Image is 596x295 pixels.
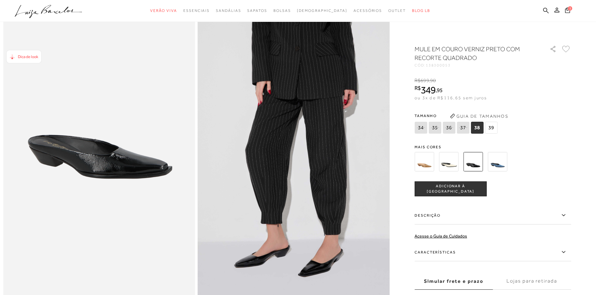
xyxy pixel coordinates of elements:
[485,122,497,134] span: 39
[443,122,455,134] span: 36
[354,5,382,17] a: noSubCategoriesText
[273,5,291,17] a: noSubCategoriesText
[429,122,441,134] span: 35
[568,6,572,11] span: 1
[150,8,177,13] span: Verão Viva
[415,122,427,134] span: 34
[457,122,469,134] span: 37
[150,5,177,17] a: noSubCategoriesText
[247,5,267,17] a: noSubCategoriesText
[488,152,507,171] img: MULE EM JEANS ÍNDIGO COM RECORTE QUADRADO
[415,273,493,290] label: Simular frete e prazo
[415,63,540,67] div: CÓD:
[388,8,406,13] span: Outlet
[415,85,421,91] i: R$
[415,243,571,261] label: Características
[216,5,241,17] a: noSubCategoriesText
[412,5,430,17] a: BLOG LB
[415,111,499,120] span: Tamanho
[18,54,38,59] span: Dica de look
[437,87,443,93] span: 95
[415,78,420,83] i: R$
[430,78,436,83] span: 90
[493,273,571,290] label: Lojas para retirada
[415,184,486,194] span: ADICIONAR À [GEOGRAPHIC_DATA]
[463,152,483,171] img: MULE EM COURO VERNIZ PRETO COM RECORTE QUADRADO
[415,95,487,100] span: ou 3x de R$116,65 sem juros
[415,45,532,62] h1: MULE EM COURO VERNIZ PRETO COM RECORTE QUADRADO
[415,145,571,149] span: Mais cores
[415,181,486,196] button: ADICIONAR À [GEOGRAPHIC_DATA]
[297,8,347,13] span: [DEMOGRAPHIC_DATA]
[216,8,241,13] span: Sandálias
[388,5,406,17] a: noSubCategoriesText
[183,5,210,17] a: noSubCategoriesText
[415,234,467,238] a: Acesse o Guia de Cuidados
[297,5,347,17] a: noSubCategoriesText
[436,87,443,93] i: ,
[421,84,436,96] span: 349
[412,8,430,13] span: BLOG LB
[563,7,572,15] button: 1
[415,152,434,171] img: MULE EM COURO VERNIZ BEGE ARGILA COM RECORTE QUADRADO
[426,63,451,67] span: 138300053
[183,8,210,13] span: Essenciais
[420,78,429,83] span: 699
[273,8,291,13] span: Bolsas
[448,111,510,121] button: Guia de Tamanhos
[247,8,267,13] span: Sapatos
[439,152,458,171] img: MULE EM COURO VERNIZ OFF WHITE COM RECORTE QUADRADO
[471,122,483,134] span: 38
[429,78,436,83] i: ,
[354,8,382,13] span: Acessórios
[415,206,571,224] label: Descrição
